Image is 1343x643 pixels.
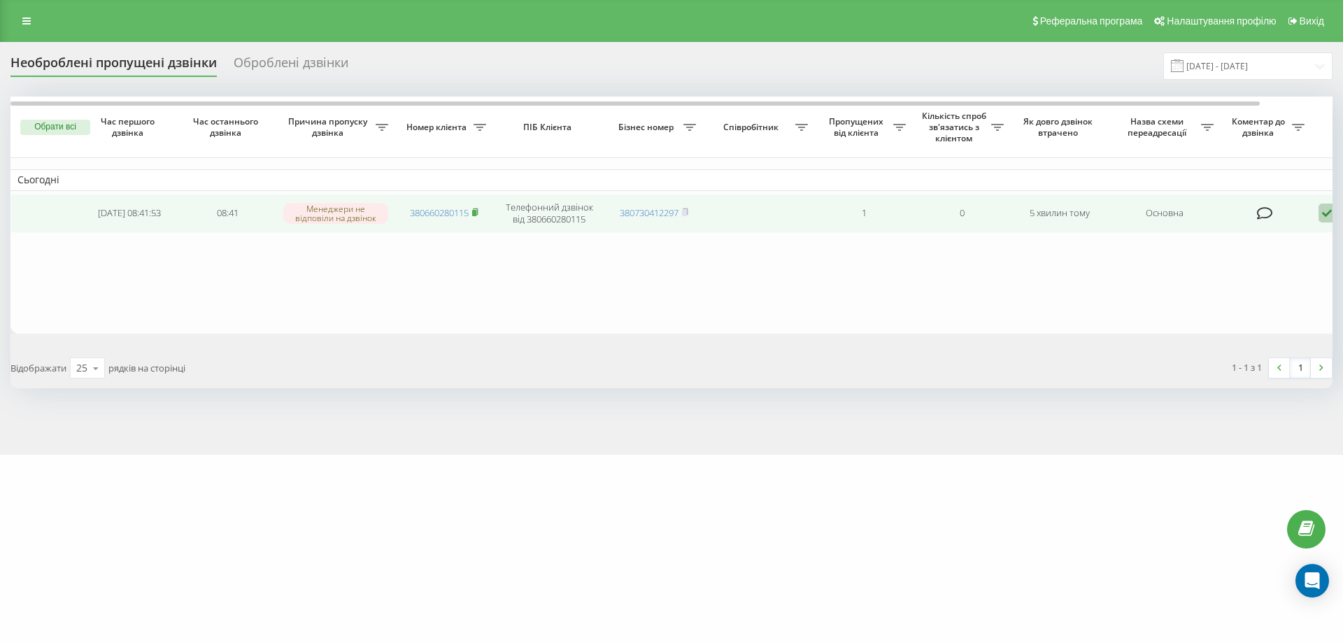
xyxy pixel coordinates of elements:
div: 1 - 1 з 1 [1232,360,1262,374]
div: Необроблені пропущені дзвінки [10,55,217,77]
span: Назва схеми переадресації [1116,116,1201,138]
span: Номер клієнта [402,122,474,133]
td: 1 [815,194,913,233]
td: 08:41 [178,194,276,233]
a: 380660280115 [410,206,469,219]
a: 1 [1290,358,1311,378]
button: Обрати всі [20,120,90,135]
div: Оброблені дзвінки [234,55,348,77]
td: 5 хвилин тому [1011,194,1109,233]
span: Пропущених від клієнта [822,116,893,138]
div: Менеджери не відповіли на дзвінок [283,203,388,224]
td: 0 [913,194,1011,233]
span: Коментар до дзвінка [1228,116,1292,138]
span: Причина пропуску дзвінка [283,116,376,138]
a: 380730412297 [620,206,678,219]
td: Основна [1109,194,1221,233]
span: Бізнес номер [612,122,683,133]
td: [DATE] 08:41:53 [80,194,178,233]
span: Налаштування профілю [1167,15,1276,27]
div: 25 [76,361,87,375]
td: Телефонний дзвінок від 380660280115 [493,194,605,233]
span: Відображати [10,362,66,374]
span: Як довго дзвінок втрачено [1022,116,1097,138]
span: Час першого дзвінка [92,116,167,138]
span: ПІБ Клієнта [505,122,593,133]
span: Співробітник [710,122,795,133]
div: Open Intercom Messenger [1295,564,1329,598]
span: Час останнього дзвінка [190,116,265,138]
span: Кількість спроб зв'язатись з клієнтом [920,111,991,143]
span: Вихід [1300,15,1324,27]
span: рядків на сторінці [108,362,185,374]
span: Реферальна програма [1040,15,1143,27]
